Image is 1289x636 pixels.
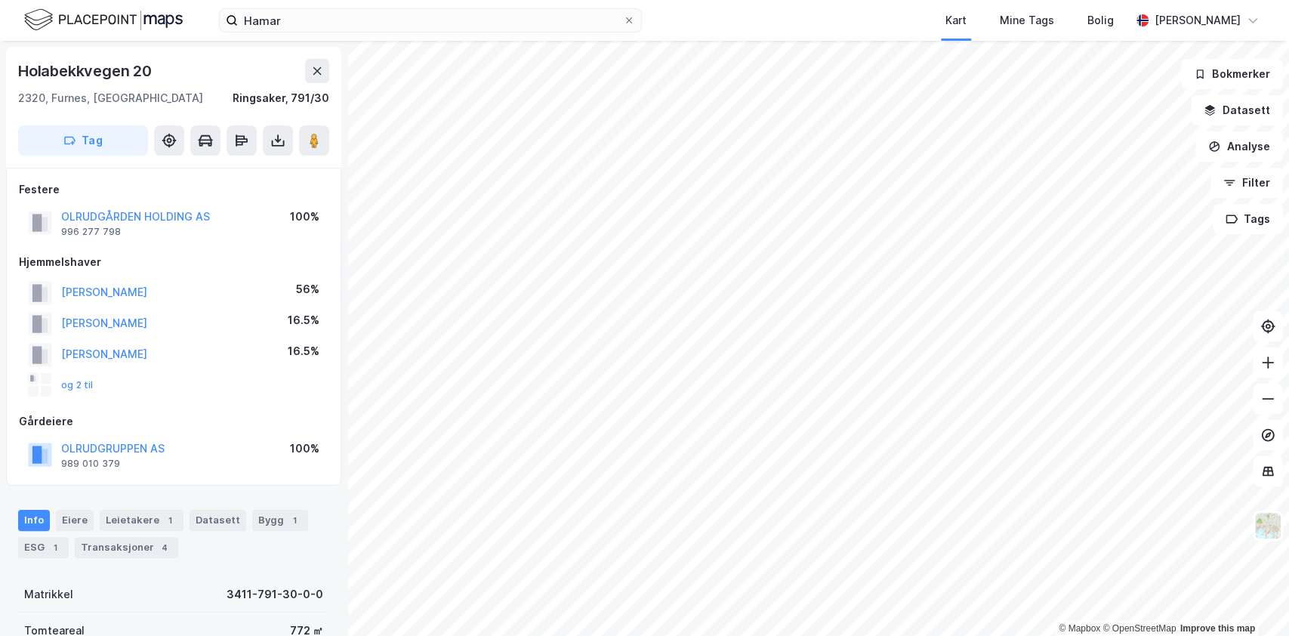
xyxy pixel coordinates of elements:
a: Mapbox [1059,623,1100,634]
div: ESG [18,537,69,558]
iframe: Chat Widget [1213,563,1289,636]
div: 2320, Furnes, [GEOGRAPHIC_DATA] [18,89,203,107]
a: OpenStreetMap [1102,623,1176,634]
img: logo.f888ab2527a4732fd821a326f86c7f29.svg [24,7,183,33]
button: Analyse [1195,131,1283,162]
div: 989 010 379 [61,458,120,470]
div: Info [18,510,50,531]
div: Bolig [1087,11,1114,29]
div: Festere [19,181,328,199]
div: Mine Tags [1000,11,1054,29]
div: 16.5% [288,342,319,360]
div: Eiere [56,510,94,531]
div: [PERSON_NAME] [1155,11,1241,29]
div: 996 277 798 [61,226,121,238]
div: Kontrollprogram for chat [1213,563,1289,636]
div: Ringsaker, 791/30 [233,89,329,107]
div: 1 [162,513,177,528]
div: 56% [296,280,319,298]
div: 16.5% [288,311,319,329]
img: Z [1254,511,1282,540]
div: Bygg [252,510,308,531]
div: 3411-791-30-0-0 [227,585,323,604]
div: 1 [287,513,302,528]
div: Transaksjoner [75,537,178,558]
div: Gårdeiere [19,412,328,431]
div: Kart [945,11,967,29]
button: Datasett [1191,95,1283,125]
div: 100% [290,440,319,458]
button: Tag [18,125,148,156]
a: Improve this map [1180,623,1255,634]
button: Tags [1213,204,1283,234]
div: Hjemmelshaver [19,253,328,271]
div: Datasett [190,510,246,531]
button: Filter [1210,168,1283,198]
div: 1 [48,540,63,555]
div: Leietakere [100,510,183,531]
button: Bokmerker [1181,59,1283,89]
input: Søk på adresse, matrikkel, gårdeiere, leietakere eller personer [238,9,623,32]
div: 100% [290,208,319,226]
div: 4 [157,540,172,555]
div: Holabekkvegen 20 [18,59,155,83]
div: Matrikkel [24,585,73,604]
